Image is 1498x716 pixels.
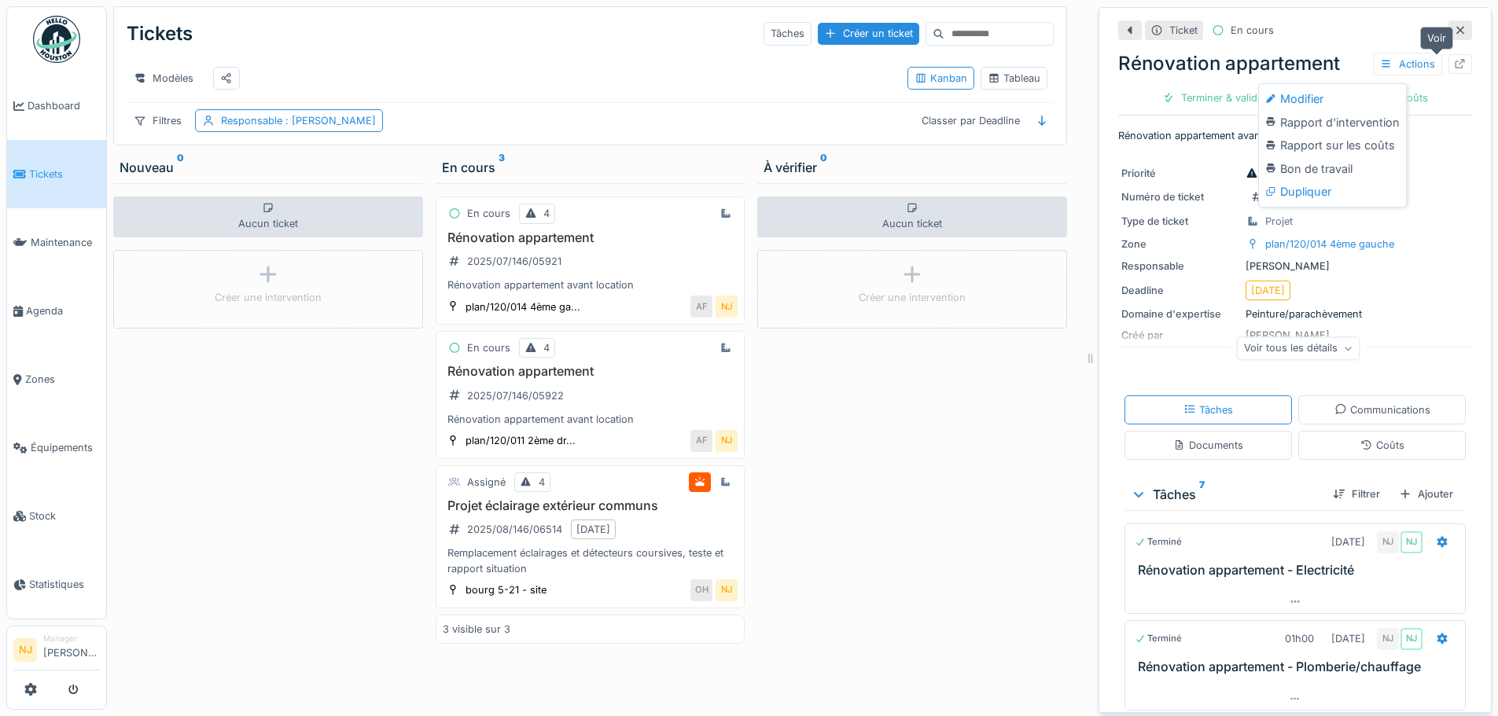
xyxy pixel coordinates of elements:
[1121,237,1239,252] div: Zone
[1246,166,1268,181] div: 4
[690,296,712,318] div: AF
[113,196,423,237] div: Aucun ticket
[1121,189,1239,204] div: Numéro de ticket
[443,412,738,427] div: Rénovation appartement avant location
[1331,631,1365,646] div: [DATE]
[757,196,1067,237] div: Aucun ticket
[127,13,193,54] div: Tickets
[31,440,100,455] span: Équipements
[1265,237,1394,252] div: plan/120/014 4ème gauche
[442,158,739,177] div: En cours
[29,577,100,592] span: Statistiques
[1199,485,1205,504] sup: 7
[764,158,1061,177] div: À vérifier
[26,303,100,318] span: Agenda
[1400,531,1423,553] div: NJ
[221,113,376,128] div: Responsable
[443,364,738,379] h3: Rénovation appartement
[1334,402,1430,417] div: Communications
[543,206,550,221] div: 4
[282,115,376,127] span: : [PERSON_NAME]
[43,633,100,666] li: [PERSON_NAME]
[1183,402,1233,417] div: Tâches
[1377,628,1399,650] div: NJ
[915,71,967,86] div: Kanban
[690,430,712,452] div: AF
[43,633,100,644] div: Manager
[127,109,189,132] div: Filtres
[576,522,610,537] div: [DATE]
[13,638,37,662] li: NJ
[499,158,505,177] sup: 3
[1251,283,1285,298] div: [DATE]
[1118,50,1472,78] div: Rénovation appartement
[716,430,738,452] div: NJ
[443,498,738,513] h3: Projet éclairage extérieur communs
[820,158,827,177] sup: 0
[1331,534,1365,549] div: [DATE]
[1121,259,1469,274] div: [PERSON_NAME]
[1138,659,1459,674] h3: Rénovation appartement - Plomberie/chauffage
[33,16,80,63] img: Badge_color-CXgf-gQk.svg
[29,509,100,523] span: Stock
[539,475,545,490] div: 4
[466,433,576,448] div: plan/120/011 2ème dr...
[1169,23,1198,38] div: Ticket
[1156,87,1324,108] div: Terminer & valider les tâches
[1121,307,1239,321] div: Domaine d'expertise
[1262,134,1403,157] div: Rapport sur les coûts
[1121,283,1239,298] div: Deadline
[1373,53,1442,75] div: Actions
[1231,23,1274,38] div: En cours
[467,522,562,537] div: 2025/08/146/06514
[859,290,966,305] div: Créer une intervention
[215,290,322,305] div: Créer une intervention
[1135,632,1182,645] div: Terminé
[467,475,506,490] div: Assigné
[466,299,580,314] div: plan/120/014 4ème ga...
[467,340,510,355] div: En cours
[1327,483,1386,505] div: Filtrer
[443,230,738,245] h3: Rénovation appartement
[1121,166,1239,181] div: Priorité
[1400,628,1423,650] div: NJ
[543,340,550,355] div: 4
[1262,87,1403,111] div: Modifier
[1262,111,1403,134] div: Rapport d'intervention
[466,582,547,597] div: bourg 5-21 - site
[988,71,1040,86] div: Tableau
[716,296,738,318] div: NJ
[443,622,510,637] div: 3 visible sur 3
[1131,485,1320,504] div: Tâches
[1121,259,1239,274] div: Responsable
[1135,535,1182,549] div: Terminé
[467,254,561,269] div: 2025/07/146/05921
[443,545,738,575] div: Remplacement éclairages et détecteurs coursives, teste et rapport situation
[1393,483,1459,505] div: Ajouter
[915,109,1027,132] div: Classer par Deadline
[690,579,712,601] div: OH
[28,98,100,113] span: Dashboard
[1173,438,1243,453] div: Documents
[25,372,100,387] span: Zones
[443,277,738,292] div: Rénovation appartement avant location
[120,158,417,177] div: Nouveau
[467,206,510,221] div: En cours
[1118,128,1472,143] p: Rénovation appartement avant location
[127,67,201,90] div: Modèles
[1285,631,1314,646] div: 01h00
[1121,307,1469,321] div: Peinture/parachèvement
[818,23,919,44] div: Créer un ticket
[1360,438,1404,453] div: Coûts
[1262,157,1403,181] div: Bon de travail
[177,158,184,177] sup: 0
[716,579,738,601] div: NJ
[31,235,100,250] span: Maintenance
[1138,563,1459,578] h3: Rénovation appartement - Electricité
[467,388,564,403] div: 2025/07/146/05922
[1420,27,1453,50] div: Voir
[1121,214,1239,229] div: Type de ticket
[1237,337,1360,360] div: Voir tous les détails
[1262,180,1403,204] div: Dupliquer
[1265,214,1293,229] div: Projet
